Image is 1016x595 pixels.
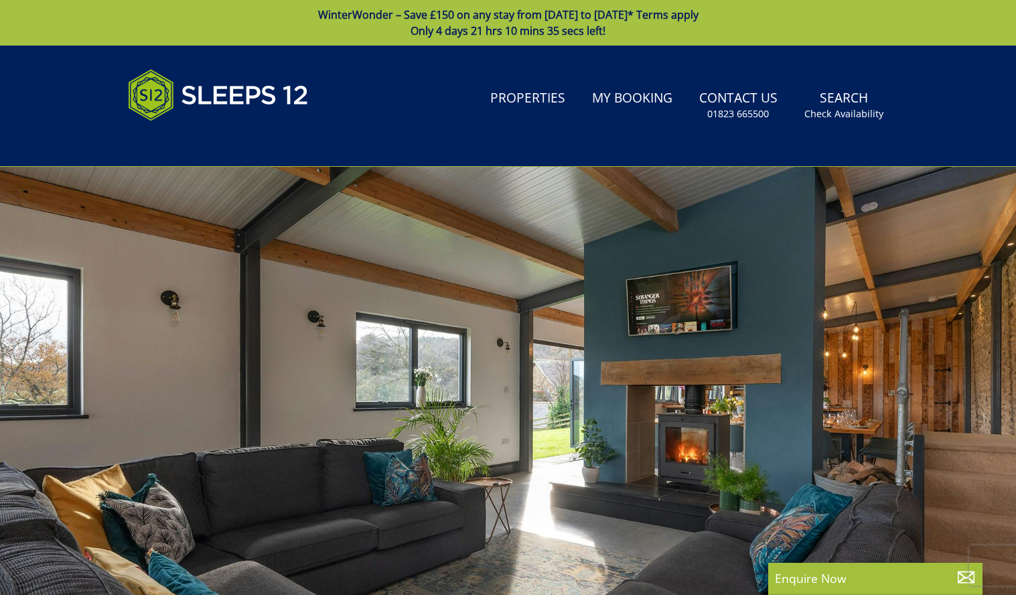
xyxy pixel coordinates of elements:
[485,84,571,114] a: Properties
[804,107,883,121] small: Check Availability
[775,570,976,587] p: Enquire Now
[411,23,605,38] span: Only 4 days 21 hrs 10 mins 35 secs left!
[707,107,769,121] small: 01823 665500
[799,84,889,127] a: SearchCheck Availability
[694,84,783,127] a: Contact Us01823 665500
[587,84,678,114] a: My Booking
[128,62,309,129] img: Sleeps 12
[121,137,262,148] iframe: Customer reviews powered by Trustpilot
